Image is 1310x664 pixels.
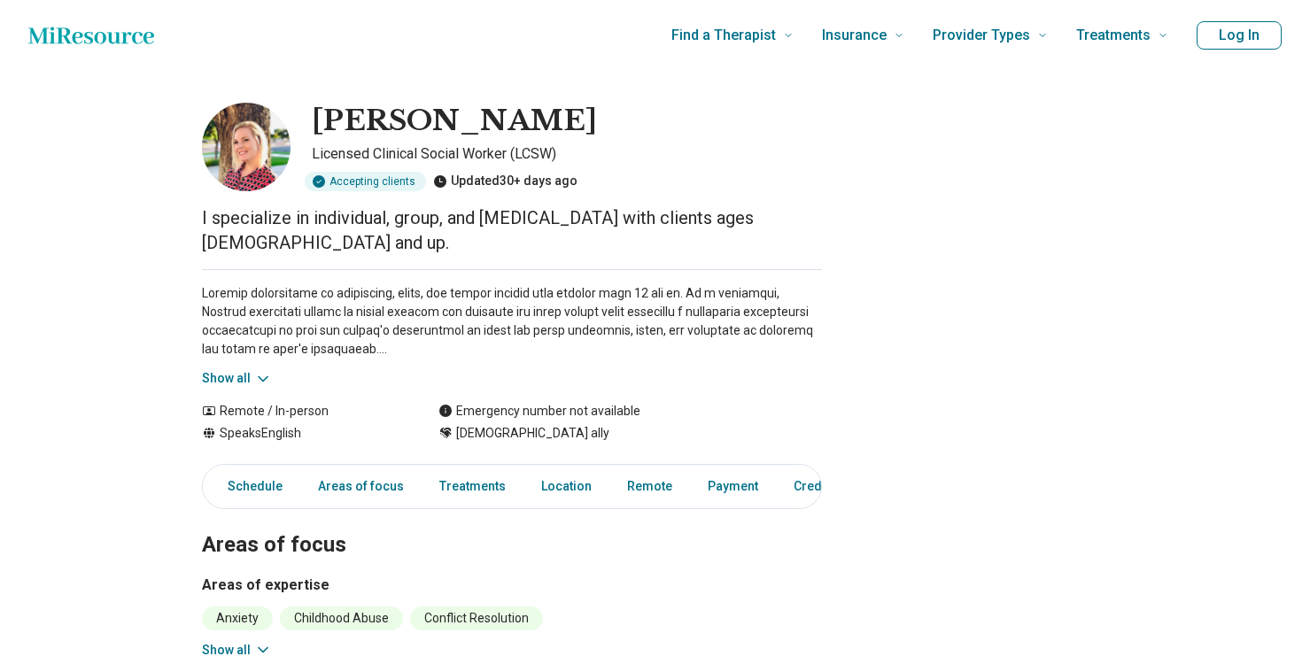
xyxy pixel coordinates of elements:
li: Conflict Resolution [410,606,543,630]
li: Childhood Abuse [280,606,403,630]
a: Credentials [783,468,872,505]
div: Updated 30+ days ago [433,172,577,191]
p: Licensed Clinical Social Worker (LCSW) [312,143,822,165]
img: Jessica Shoff, Licensed Clinical Social Worker (LCSW) [202,103,291,191]
div: Remote / In-person [202,402,403,421]
h1: [PERSON_NAME] [312,103,597,140]
span: Find a Therapist [671,23,776,48]
a: Treatments [429,468,516,505]
a: Location [531,468,602,505]
button: Log In [1197,21,1282,50]
span: Insurance [822,23,887,48]
div: Speaks English [202,424,403,443]
button: Show all [202,369,272,388]
h3: Areas of expertise [202,575,822,596]
div: Emergency number not available [438,402,640,421]
button: Show all [202,641,272,660]
a: Payment [697,468,769,505]
span: [DEMOGRAPHIC_DATA] ally [456,424,609,443]
p: I specialize in individual, group, and [MEDICAL_DATA] with clients ages [DEMOGRAPHIC_DATA] and up. [202,205,822,255]
div: Accepting clients [305,172,426,191]
h2: Areas of focus [202,488,822,560]
p: Loremip dolorsitame co adipiscing, elits, doe tempor incidid utla etdolor magn 12 ali en. Ad m ve... [202,284,822,359]
a: Home page [28,18,154,53]
a: Remote [616,468,683,505]
span: Treatments [1076,23,1151,48]
li: Anxiety [202,606,273,630]
span: Provider Types [933,23,1030,48]
a: Schedule [206,468,293,505]
a: Areas of focus [307,468,415,505]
